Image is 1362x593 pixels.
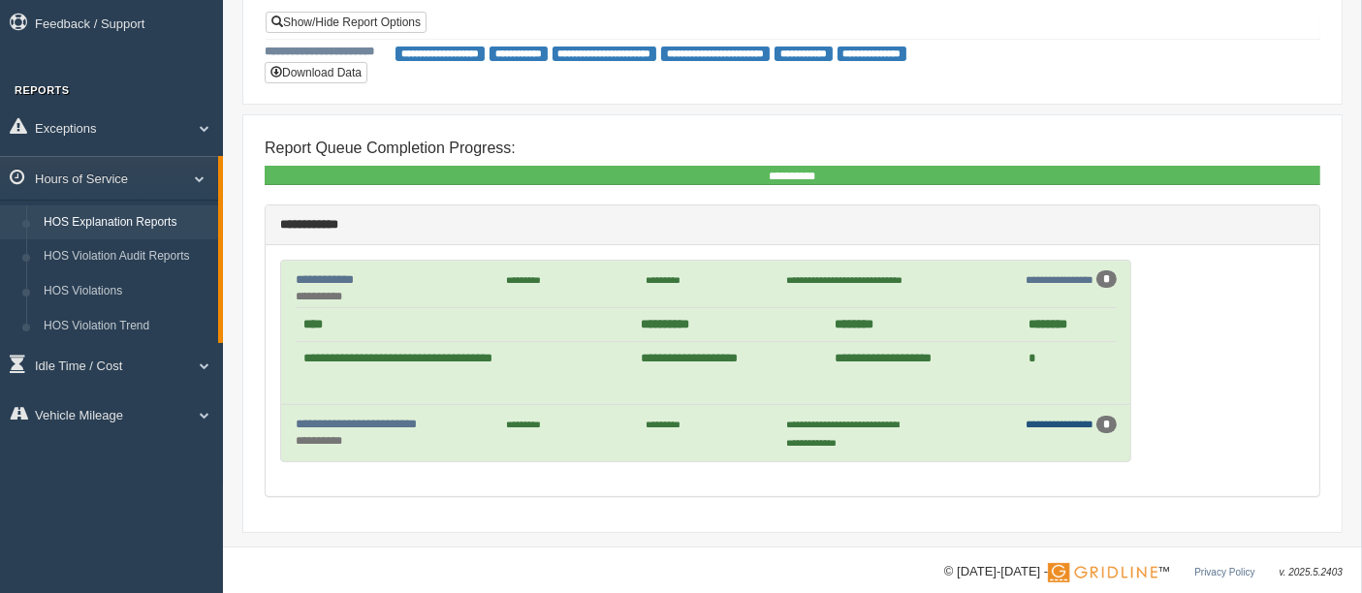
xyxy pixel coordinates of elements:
h4: Report Queue Completion Progress: [265,140,1320,157]
a: Show/Hide Report Options [266,12,427,33]
a: HOS Violation Trend [35,309,218,344]
a: HOS Violation Audit Reports [35,239,218,274]
a: Privacy Policy [1194,567,1254,577]
img: Gridline [1048,563,1157,582]
a: HOS Explanation Reports [35,205,218,240]
button: Download Data [265,62,367,83]
a: HOS Violations [35,274,218,309]
span: v. 2025.5.2403 [1280,567,1343,577]
div: © [DATE]-[DATE] - ™ [944,562,1343,582]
